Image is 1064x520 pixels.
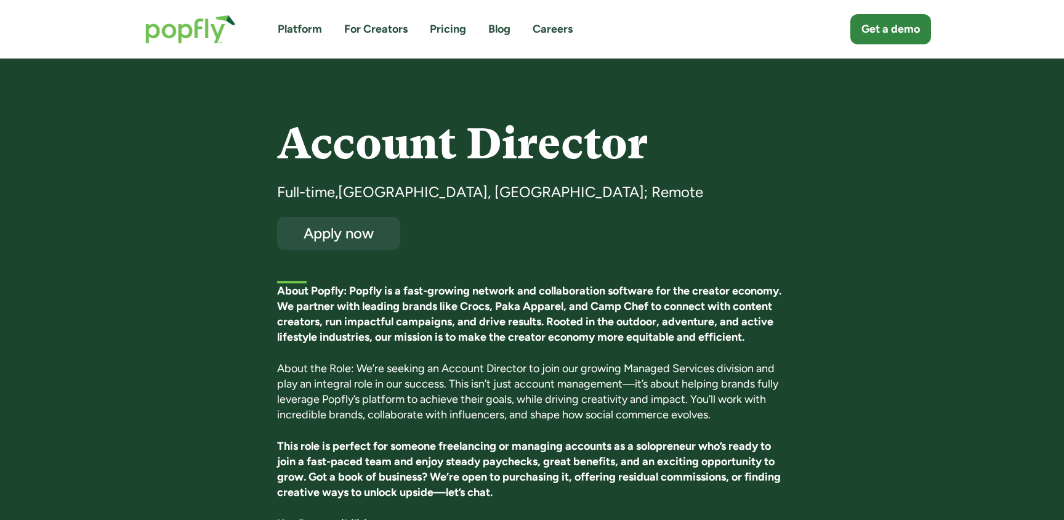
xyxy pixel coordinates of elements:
[277,265,333,280] h5: First listed:
[488,22,510,37] a: Blog
[277,182,335,202] div: Full-time
[344,22,408,37] a: For Creators
[344,265,788,280] div: [DATE]
[850,14,931,44] a: Get a demo
[861,22,920,37] div: Get a demo
[277,120,788,168] h4: Account Director
[277,361,788,423] p: About the Role: We’re seeking an Account Director to join our growing Managed Services division a...
[533,22,573,37] a: Careers
[133,2,248,56] a: home
[335,182,338,202] div: ,
[277,284,781,344] strong: About Popfly: Popfly is a fast-growing network and collaboration software for the creator economy...
[277,439,781,500] strong: This role is perfect for someone freelancing or managing accounts as a solopreneur who’s ready to...
[338,182,703,202] div: [GEOGRAPHIC_DATA], [GEOGRAPHIC_DATA]; Remote
[278,22,322,37] a: Platform
[430,22,466,37] a: Pricing
[277,217,400,250] a: Apply now
[288,225,389,241] div: Apply now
